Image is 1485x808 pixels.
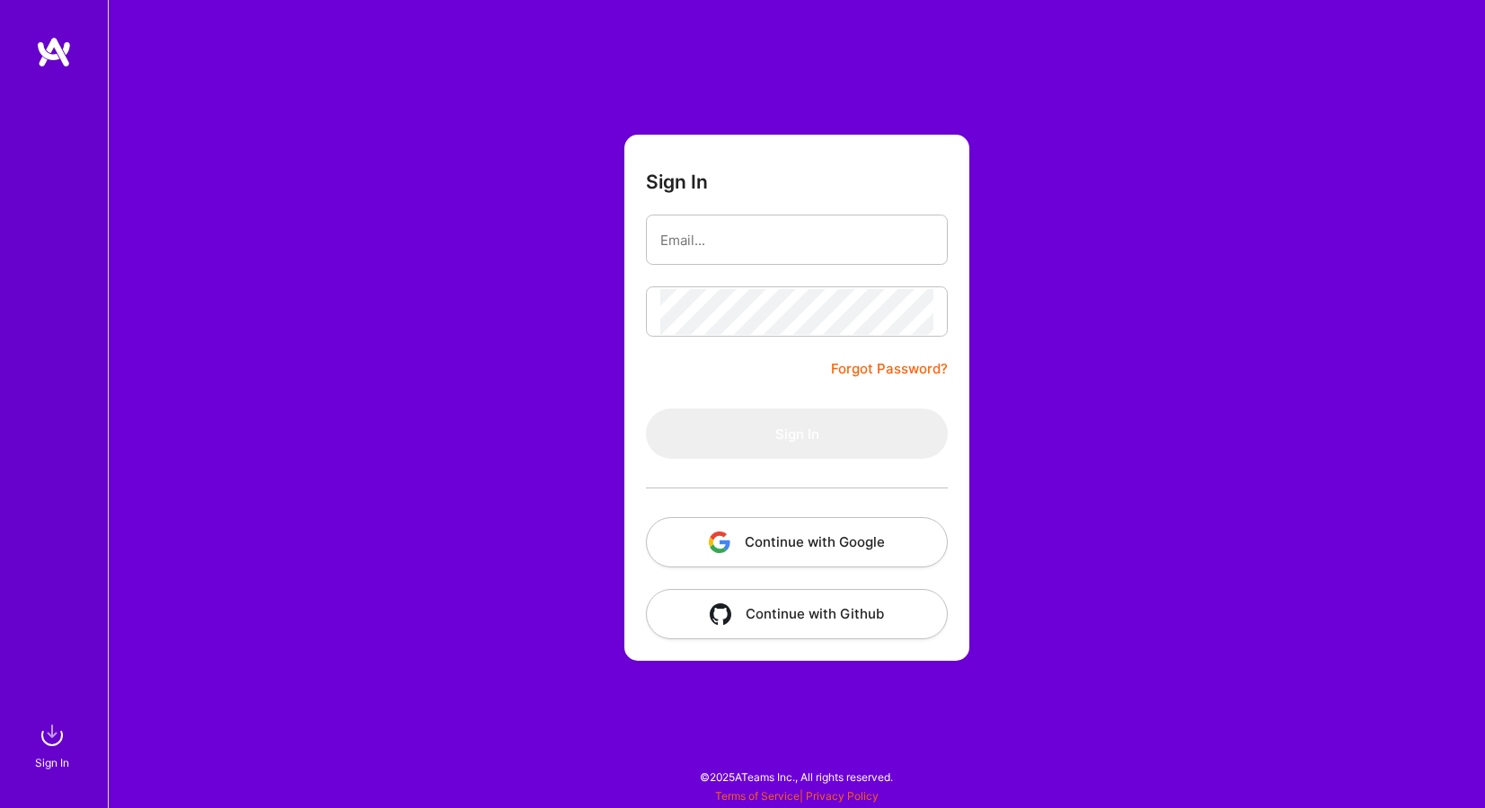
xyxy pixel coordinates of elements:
[36,36,72,68] img: logo
[715,789,879,803] span: |
[646,589,948,639] button: Continue with Github
[646,408,948,459] button: Sign In
[806,789,879,803] a: Privacy Policy
[646,171,708,193] h3: Sign In
[715,789,800,803] a: Terms of Service
[108,754,1485,799] div: © 2025 ATeams Inc., All rights reserved.
[35,753,69,772] div: Sign In
[34,717,70,753] img: sign in
[710,603,731,625] img: icon
[831,358,948,380] a: Forgot Password?
[38,717,70,772] a: sign inSign In
[660,217,933,263] input: Email...
[709,531,730,553] img: icon
[646,517,948,567] button: Continue with Google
